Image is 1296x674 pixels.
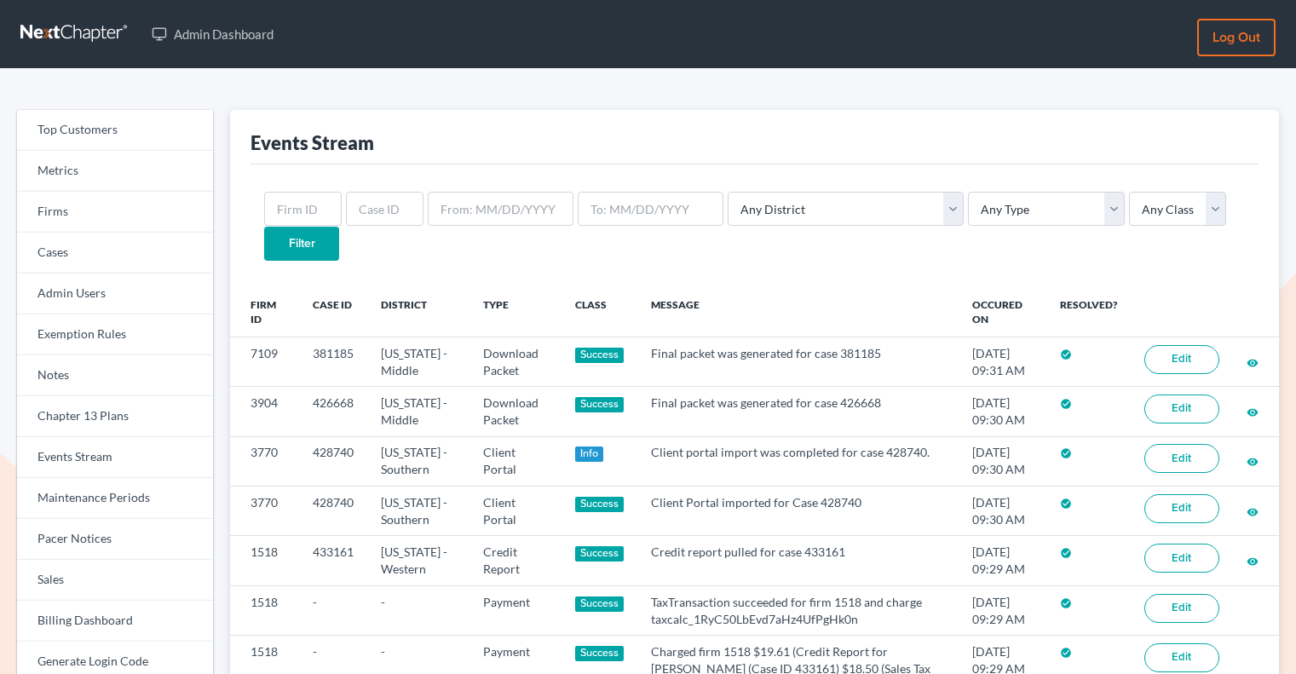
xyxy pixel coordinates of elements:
a: Admin Users [17,274,213,314]
td: 428740 [299,436,367,486]
div: Success [575,348,625,363]
td: Download Packet [469,387,562,436]
th: Message [637,288,958,337]
a: Edit [1144,345,1219,374]
td: 1518 [230,536,299,585]
td: Final packet was generated for case 381185 [637,337,958,386]
a: Admin Dashboard [143,19,282,49]
th: Resolved? [1046,288,1131,337]
i: check_circle [1060,547,1072,559]
td: 426668 [299,387,367,436]
a: Metrics [17,151,213,192]
a: visibility [1247,354,1259,369]
a: Log out [1197,19,1276,56]
input: Filter [264,227,339,261]
th: Type [469,288,562,337]
a: Chapter 13 Plans [17,396,213,437]
a: Edit [1144,594,1219,623]
td: - [367,585,469,635]
td: 7109 [230,337,299,386]
a: Maintenance Periods [17,478,213,519]
div: Success [575,646,625,661]
td: Payment [469,585,562,635]
a: Cases [17,233,213,274]
a: Edit [1144,643,1219,672]
a: Edit [1144,395,1219,423]
td: [DATE] 09:30 AM [959,436,1046,486]
td: 428740 [299,487,367,536]
a: Sales [17,560,213,601]
a: Exemption Rules [17,314,213,355]
i: check_circle [1060,597,1072,609]
i: visibility [1247,357,1259,369]
th: Occured On [959,288,1046,337]
a: visibility [1247,404,1259,418]
i: check_circle [1060,349,1072,360]
td: TaxTransaction succeeded for firm 1518 and charge taxcalc_1RyC50LbEvd7aHz4UfPgHk0n [637,585,958,635]
td: Final packet was generated for case 426668 [637,387,958,436]
td: Download Packet [469,337,562,386]
input: Firm ID [264,192,342,226]
td: Client Portal imported for Case 428740 [637,487,958,536]
td: [DATE] 09:30 AM [959,487,1046,536]
i: check_circle [1060,498,1072,510]
td: Client Portal [469,487,562,536]
td: 433161 [299,536,367,585]
input: To: MM/DD/YYYY [578,192,723,226]
a: visibility [1247,453,1259,468]
td: 1518 [230,585,299,635]
th: Firm ID [230,288,299,337]
input: From: MM/DD/YYYY [428,192,573,226]
td: [DATE] 09:31 AM [959,337,1046,386]
i: visibility [1247,556,1259,567]
td: [US_STATE] - Middle [367,337,469,386]
td: - [299,585,367,635]
div: Success [575,596,625,612]
td: Credit report pulled for case 433161 [637,536,958,585]
a: Pacer Notices [17,519,213,560]
div: Success [575,546,625,562]
td: Client portal import was completed for case 428740. [637,436,958,486]
a: Notes [17,355,213,396]
a: Billing Dashboard [17,601,213,642]
td: [DATE] 09:30 AM [959,387,1046,436]
td: 3770 [230,487,299,536]
a: Top Customers [17,110,213,151]
td: [US_STATE] - Middle [367,387,469,436]
i: visibility [1247,506,1259,518]
i: check_circle [1060,647,1072,659]
td: Client Portal [469,436,562,486]
div: Success [575,397,625,412]
i: check_circle [1060,398,1072,410]
td: 3770 [230,436,299,486]
td: Credit Report [469,536,562,585]
td: [US_STATE] - Western [367,536,469,585]
i: check_circle [1060,447,1072,459]
a: Edit [1144,444,1219,473]
a: Edit [1144,544,1219,573]
a: visibility [1247,504,1259,518]
td: 3904 [230,387,299,436]
a: visibility [1247,553,1259,567]
td: 381185 [299,337,367,386]
td: [DATE] 09:29 AM [959,585,1046,635]
td: [DATE] 09:29 AM [959,536,1046,585]
a: Firms [17,192,213,233]
th: Case ID [299,288,367,337]
th: Class [562,288,638,337]
td: [US_STATE] - Southern [367,436,469,486]
td: [US_STATE] - Southern [367,487,469,536]
i: visibility [1247,406,1259,418]
i: visibility [1247,456,1259,468]
div: Info [575,446,604,462]
div: Events Stream [251,130,374,155]
div: Success [575,497,625,512]
input: Case ID [346,192,423,226]
th: District [367,288,469,337]
a: Events Stream [17,437,213,478]
a: Edit [1144,494,1219,523]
